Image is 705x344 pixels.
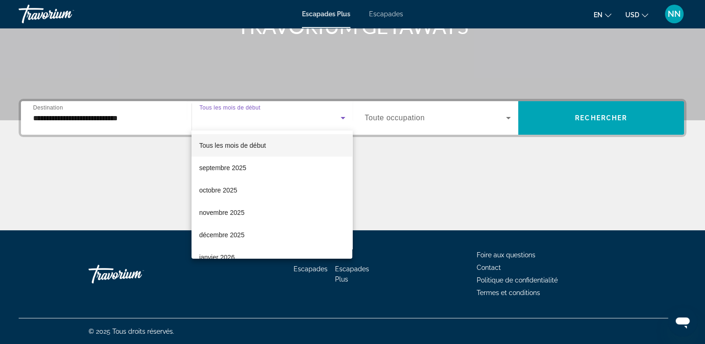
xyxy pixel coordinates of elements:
[668,307,698,337] iframe: Bouton de lancement de la fenêtre de messagerie
[199,254,234,261] font: janvier 2026
[199,142,266,149] span: Tous les mois de début
[199,209,244,216] font: novembre 2025
[199,186,237,194] font: octobre 2025
[199,231,244,239] font: décembre 2025
[199,164,246,172] font: septembre 2025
